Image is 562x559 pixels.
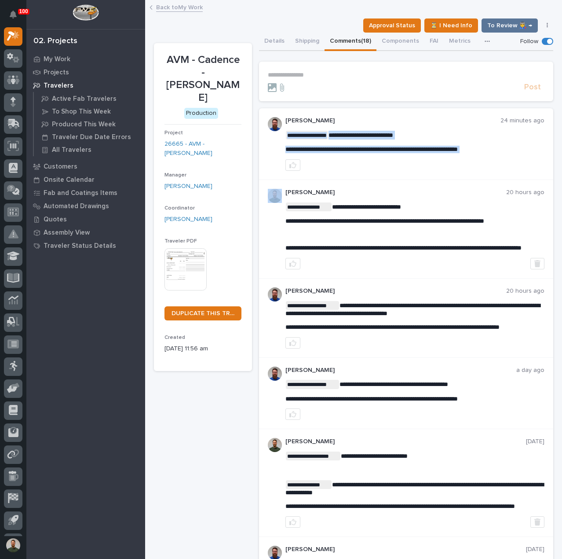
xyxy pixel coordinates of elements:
[285,189,506,196] p: [PERSON_NAME]
[164,206,195,211] span: Coordinator
[184,108,218,119] div: Production
[164,239,197,244] span: Traveler PDF
[424,33,444,51] button: FAI
[52,146,91,154] p: All Travelers
[285,516,300,528] button: like this post
[325,33,376,51] button: Comments (18)
[430,20,472,31] span: ⏳ I Need Info
[285,337,300,349] button: like this post
[44,229,90,237] p: Assembly View
[268,189,282,203] img: AATXAJw4slNr5ea0WduZQVIpKGhdapBAGQ9xVsOeEvl5=s96-c
[520,38,538,45] p: Follow
[44,163,77,171] p: Customers
[164,54,241,104] p: AVM - Cadence - [PERSON_NAME]
[164,344,241,353] p: [DATE] 11:56 am
[52,108,111,116] p: To Shop This Week
[26,186,145,199] a: Fab and Coatings Items
[285,258,300,269] button: like this post
[268,287,282,302] img: 6hTokn1ETDGPf9BPokIQ
[506,287,544,295] p: 20 hours ago
[164,335,185,340] span: Created
[44,55,70,63] p: My Work
[52,121,116,129] p: Produced This Week
[164,130,183,136] span: Project
[290,33,325,51] button: Shipping
[444,33,476,51] button: Metrics
[369,20,415,31] span: Approval Status
[285,438,526,445] p: [PERSON_NAME]
[164,306,241,320] a: DUPLICATE THIS TRAVELER
[259,33,290,51] button: Details
[44,176,95,184] p: Onsite Calendar
[26,213,145,226] a: Quotes
[33,37,77,46] div: 02. Projects
[482,18,538,33] button: To Review 👨‍🏭 →
[44,82,73,90] p: Travelers
[376,33,424,51] button: Components
[26,199,145,213] a: Automated Drawings
[268,117,282,131] img: 6hTokn1ETDGPf9BPokIQ
[164,173,186,178] span: Manager
[156,2,203,12] a: Back toMy Work
[34,143,145,156] a: All Travelers
[26,226,145,239] a: Assembly View
[500,117,544,125] p: 24 minutes ago
[164,215,212,224] a: [PERSON_NAME]
[44,202,109,210] p: Automated Drawings
[285,367,516,374] p: [PERSON_NAME]
[26,66,145,79] a: Projects
[34,131,145,143] a: Traveler Due Date Errors
[285,408,300,420] button: like this post
[26,79,145,92] a: Travelers
[4,5,22,24] button: Notifications
[516,367,544,374] p: a day ago
[34,105,145,118] a: To Shop This Week
[44,216,67,224] p: Quotes
[44,242,116,250] p: Traveler Status Details
[73,4,99,21] img: Workspace Logo
[530,258,544,269] button: Delete post
[285,287,506,295] p: [PERSON_NAME]
[44,189,117,197] p: Fab and Coatings Items
[26,52,145,66] a: My Work
[285,117,500,125] p: [PERSON_NAME]
[26,160,145,173] a: Customers
[285,546,526,553] p: [PERSON_NAME]
[164,182,212,191] a: [PERSON_NAME]
[34,118,145,130] a: Produced This Week
[530,516,544,528] button: Delete post
[44,69,69,77] p: Projects
[285,159,300,171] button: like this post
[26,173,145,186] a: Onsite Calendar
[268,367,282,381] img: 6hTokn1ETDGPf9BPokIQ
[524,82,541,92] span: Post
[26,239,145,252] a: Traveler Status Details
[4,536,22,555] button: users-avatar
[34,92,145,105] a: Active Fab Travelers
[424,18,478,33] button: ⏳ I Need Info
[487,20,532,31] span: To Review 👨‍🏭 →
[268,438,282,452] img: AATXAJw4slNr5ea0WduZQVIpKGhdapBAGQ9xVsOeEvl5=s96-c
[526,546,544,553] p: [DATE]
[526,438,544,445] p: [DATE]
[19,8,28,15] p: 100
[164,140,241,158] a: 26665 - AVM - [PERSON_NAME]
[506,189,544,196] p: 20 hours ago
[52,133,131,141] p: Traveler Due Date Errors
[172,310,234,316] span: DUPLICATE THIS TRAVELER
[521,82,544,92] button: Post
[52,95,117,103] p: Active Fab Travelers
[363,18,421,33] button: Approval Status
[11,11,22,25] div: Notifications100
